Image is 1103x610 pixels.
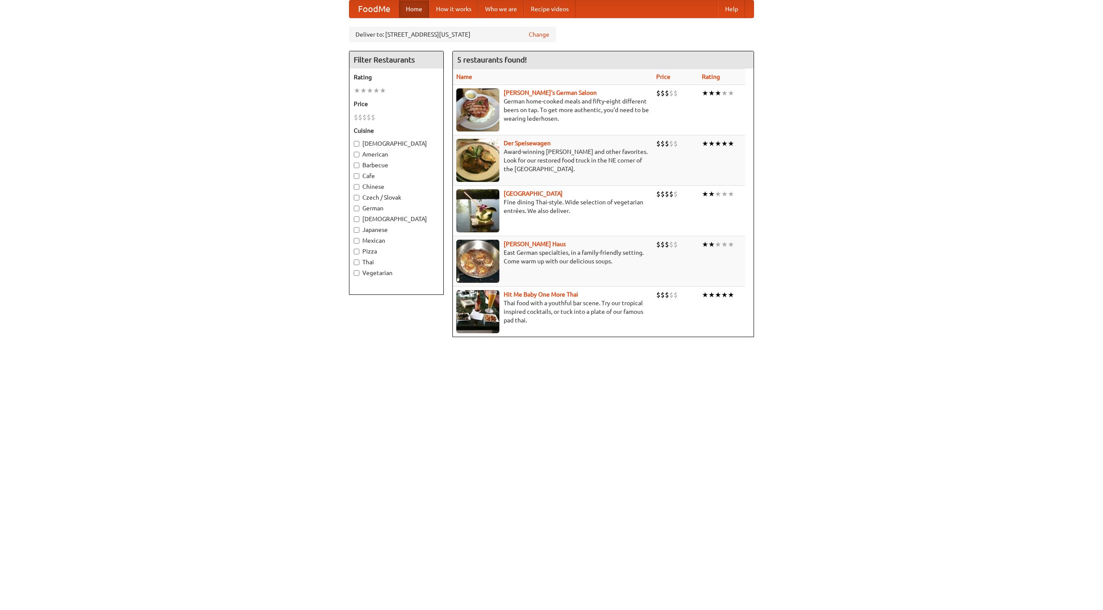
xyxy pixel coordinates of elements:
li: ★ [373,86,380,95]
ng-pluralize: 5 restaurants found! [457,56,527,64]
li: $ [367,113,371,122]
label: Barbecue [354,161,439,169]
input: American [354,152,359,157]
li: $ [669,139,673,148]
li: $ [656,290,661,300]
li: ★ [721,189,728,199]
label: [DEMOGRAPHIC_DATA] [354,139,439,148]
li: ★ [702,189,708,199]
li: ★ [708,290,715,300]
li: ★ [715,290,721,300]
li: $ [669,189,673,199]
li: ★ [715,240,721,249]
img: esthers.jpg [456,88,499,131]
li: ★ [708,189,715,199]
h4: Filter Restaurants [349,51,443,69]
li: ★ [721,290,728,300]
a: How it works [429,0,478,18]
a: [GEOGRAPHIC_DATA] [504,190,563,197]
a: Help [718,0,745,18]
li: $ [673,290,678,300]
input: [DEMOGRAPHIC_DATA] [354,216,359,222]
li: $ [665,290,669,300]
a: Rating [702,73,720,80]
li: ★ [721,88,728,98]
li: $ [669,290,673,300]
img: babythai.jpg [456,290,499,333]
li: $ [665,139,669,148]
p: German home-cooked meals and fifty-eight different beers on tap. To get more authentic, you'd nee... [456,97,649,123]
li: $ [656,189,661,199]
li: $ [661,290,665,300]
input: Thai [354,260,359,265]
li: $ [673,139,678,148]
b: Hit Me Baby One More Thai [504,291,578,298]
input: Cafe [354,173,359,179]
li: $ [656,240,661,249]
label: American [354,150,439,159]
input: Mexican [354,238,359,244]
p: Thai food with a youthful bar scene. Try our tropical inspired cocktails, or tuck into a plate of... [456,299,649,325]
h5: Cuisine [354,126,439,135]
li: ★ [728,240,734,249]
li: ★ [360,86,367,95]
a: Change [529,30,549,39]
input: Chinese [354,184,359,190]
h5: Rating [354,73,439,81]
li: $ [669,240,673,249]
label: Mexican [354,236,439,245]
img: speisewagen.jpg [456,139,499,182]
label: Czech / Slovak [354,193,439,202]
input: Japanese [354,227,359,233]
img: satay.jpg [456,189,499,232]
input: Barbecue [354,163,359,168]
li: ★ [728,189,734,199]
h5: Price [354,100,439,108]
p: Award-winning [PERSON_NAME] and other favorites. Look for our restored food truck in the NE corne... [456,147,649,173]
input: Pizza [354,249,359,254]
li: ★ [715,88,721,98]
li: $ [661,139,665,148]
li: $ [669,88,673,98]
label: German [354,204,439,213]
li: ★ [702,290,708,300]
li: $ [656,139,661,148]
li: ★ [354,86,360,95]
img: kohlhaus.jpg [456,240,499,283]
li: ★ [708,88,715,98]
li: ★ [728,139,734,148]
a: Name [456,73,472,80]
li: ★ [702,139,708,148]
li: $ [362,113,367,122]
a: Der Speisewagen [504,140,551,147]
li: ★ [702,240,708,249]
li: $ [358,113,362,122]
div: Deliver to: [STREET_ADDRESS][US_STATE] [349,27,556,42]
li: ★ [702,88,708,98]
li: $ [665,240,669,249]
a: Home [399,0,429,18]
li: $ [673,189,678,199]
li: ★ [708,240,715,249]
input: [DEMOGRAPHIC_DATA] [354,141,359,147]
li: ★ [380,86,386,95]
input: German [354,206,359,211]
li: $ [661,240,665,249]
li: ★ [715,189,721,199]
label: Thai [354,258,439,266]
li: ★ [728,88,734,98]
a: [PERSON_NAME] Haus [504,241,566,247]
li: ★ [721,139,728,148]
li: $ [371,113,375,122]
label: Cafe [354,172,439,180]
li: ★ [728,290,734,300]
input: Czech / Slovak [354,195,359,200]
li: ★ [367,86,373,95]
p: East German specialties, in a family-friendly setting. Come warm up with our delicious soups. [456,248,649,266]
li: $ [661,189,665,199]
label: Japanese [354,225,439,234]
li: $ [354,113,358,122]
label: [DEMOGRAPHIC_DATA] [354,215,439,223]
